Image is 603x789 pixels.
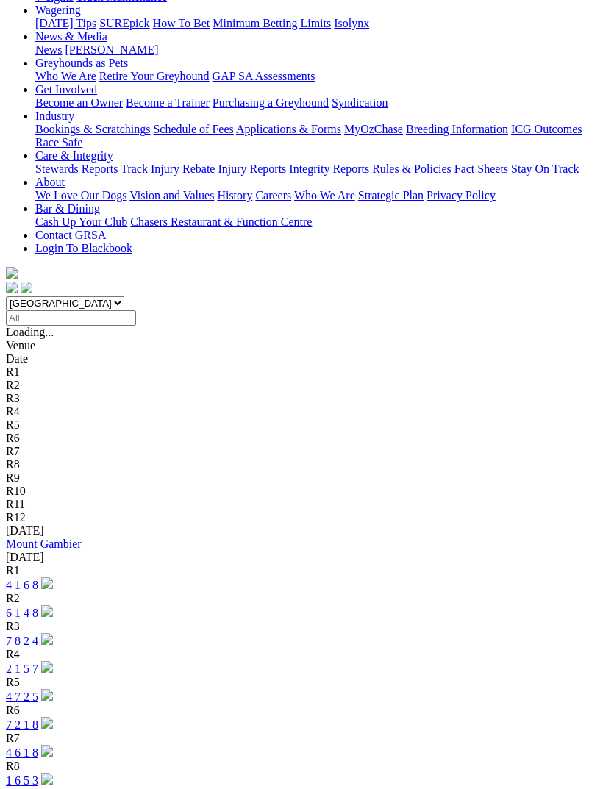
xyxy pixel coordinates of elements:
a: Bar & Dining [35,202,100,215]
div: [DATE] [6,551,597,564]
div: R7 [6,445,597,458]
a: Stewards Reports [35,163,118,175]
a: Isolynx [334,17,369,29]
div: Venue [6,339,597,352]
a: Track Injury Rebate [121,163,215,175]
div: R5 [6,676,597,689]
a: Contact GRSA [35,229,106,241]
div: R6 [6,704,597,717]
a: Industry [35,110,74,122]
a: Minimum Betting Limits [213,17,331,29]
a: History [217,189,252,201]
a: Wagering [35,4,81,16]
input: Select date [6,310,136,326]
div: Industry [35,123,597,149]
a: Chasers Restaurant & Function Centre [130,215,312,228]
a: Who We Are [35,70,96,82]
a: About [35,176,65,188]
div: [DATE] [6,524,597,538]
div: R1 [6,564,597,577]
div: R2 [6,379,597,392]
div: R6 [6,432,597,445]
a: Rules & Policies [372,163,452,175]
a: [DATE] Tips [35,17,96,29]
a: Retire Your Greyhound [99,70,210,82]
div: R4 [6,648,597,661]
a: Strategic Plan [358,189,424,201]
a: Privacy Policy [427,189,496,201]
a: 4 6 1 8 [6,746,38,759]
a: Breeding Information [406,123,508,135]
a: 7 2 1 8 [6,718,38,731]
img: logo-grsa-white.png [6,267,18,279]
div: R9 [6,471,597,485]
a: Cash Up Your Club [35,215,127,228]
a: News [35,43,62,56]
img: play-circle.svg [41,633,53,645]
div: Date [6,352,597,365]
a: Who We Are [294,189,355,201]
div: R1 [6,365,597,379]
div: R12 [6,511,597,524]
a: 1 6 5 3 [6,774,38,787]
div: News & Media [35,43,597,57]
a: How To Bet [153,17,210,29]
a: SUREpick [99,17,149,29]
div: Care & Integrity [35,163,597,176]
div: R3 [6,620,597,633]
a: Fact Sheets [454,163,508,175]
a: Greyhounds as Pets [35,57,128,69]
a: Schedule of Fees [153,123,233,135]
img: twitter.svg [21,282,32,293]
img: play-circle.svg [41,717,53,729]
a: Get Involved [35,83,97,96]
a: Vision and Values [129,189,214,201]
img: play-circle.svg [41,745,53,757]
div: Greyhounds as Pets [35,70,597,83]
div: Bar & Dining [35,215,597,229]
a: Bookings & Scratchings [35,123,150,135]
a: Purchasing a Greyhound [213,96,329,109]
a: We Love Our Dogs [35,189,126,201]
a: Race Safe [35,136,82,149]
a: GAP SA Assessments [213,70,315,82]
a: Login To Blackbook [35,242,132,254]
div: R7 [6,732,597,745]
a: Injury Reports [218,163,286,175]
a: MyOzChase [344,123,403,135]
div: R4 [6,405,597,418]
a: 2 1 5 7 [6,663,38,675]
a: Become a Trainer [126,96,210,109]
img: play-circle.svg [41,661,53,673]
a: Careers [255,189,291,201]
a: [PERSON_NAME] [65,43,158,56]
img: facebook.svg [6,282,18,293]
div: R11 [6,498,597,511]
a: Syndication [332,96,388,109]
div: R2 [6,592,597,605]
img: play-circle.svg [41,605,53,617]
span: Loading... [6,326,54,338]
div: Wagering [35,17,597,30]
div: R8 [6,760,597,773]
div: Get Involved [35,96,597,110]
a: Mount Gambier [6,538,82,550]
a: 4 7 2 5 [6,690,38,703]
a: 6 1 4 8 [6,607,38,619]
img: play-circle.svg [41,577,53,589]
div: R3 [6,392,597,405]
a: News & Media [35,30,107,43]
a: Applications & Forms [236,123,341,135]
div: R8 [6,458,597,471]
img: play-circle.svg [41,689,53,701]
a: Care & Integrity [35,149,113,162]
div: R5 [6,418,597,432]
a: ICG Outcomes [511,123,582,135]
a: 4 1 6 8 [6,579,38,591]
a: Integrity Reports [289,163,369,175]
a: Stay On Track [511,163,579,175]
div: R10 [6,485,597,498]
a: Become an Owner [35,96,123,109]
img: play-circle.svg [41,773,53,785]
div: About [35,189,597,202]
